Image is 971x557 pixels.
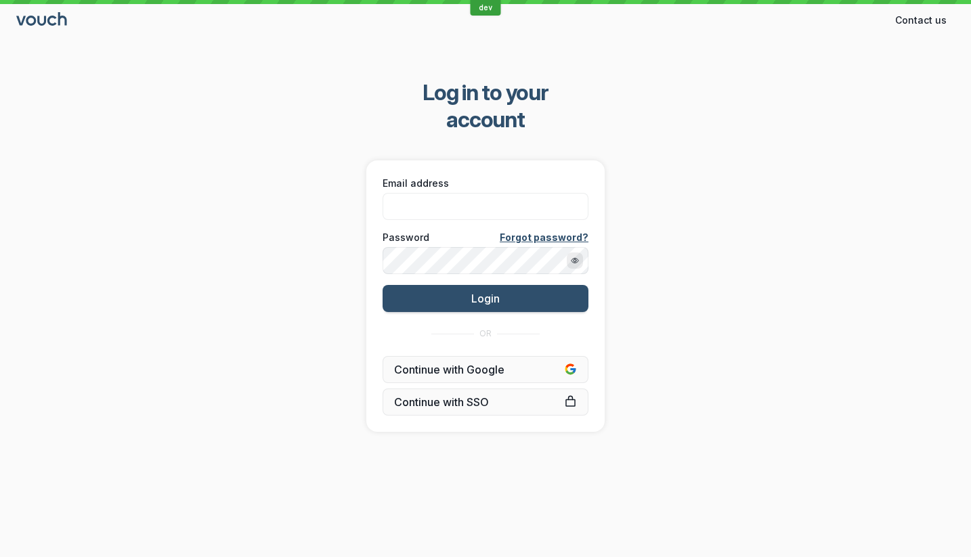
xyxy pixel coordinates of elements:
span: Login [471,292,500,305]
button: Login [383,285,588,312]
a: Forgot password? [500,231,588,244]
span: Log in to your account [385,79,587,133]
a: Go to sign in [16,15,69,26]
span: Continue with SSO [394,395,577,409]
span: Password [383,231,429,244]
button: Continue with Google [383,356,588,383]
button: Show password [567,252,583,269]
span: OR [479,328,492,339]
span: Email address [383,177,449,190]
span: Continue with Google [394,363,577,376]
a: Continue with SSO [383,388,588,416]
button: Contact us [887,9,955,31]
span: Contact us [895,14,947,27]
